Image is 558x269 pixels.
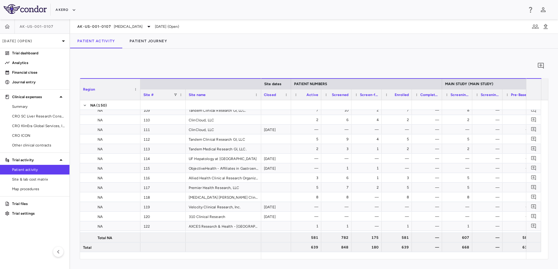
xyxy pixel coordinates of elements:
[186,183,261,192] div: Premier Health Research, LLC
[98,212,103,222] span: NA
[447,242,469,252] div: 668
[447,212,469,221] div: —
[332,93,348,97] span: Screened
[327,183,348,192] div: 7
[478,163,499,173] div: —
[2,38,60,44] p: [DATE] (Open)
[387,242,409,252] div: 639
[417,192,439,202] div: —
[531,184,537,190] svg: Add comment
[531,204,537,210] svg: Add comment
[508,105,530,115] div: 7
[417,202,439,212] div: —
[140,163,186,173] div: 115
[447,183,469,192] div: 5
[12,70,65,75] p: Financial close
[297,242,318,252] div: 639
[155,24,179,29] span: [DATE] (Open)
[417,163,439,173] div: —
[530,145,538,153] button: Add comment
[186,202,261,211] div: Velocity Clinical Research, Inc.
[297,221,318,231] div: 1
[98,106,103,115] span: NA
[261,202,291,211] div: [DATE]
[447,115,469,125] div: 2
[478,154,499,163] div: —
[387,233,409,242] div: 581
[478,115,499,125] div: —
[297,125,318,134] div: —
[417,173,439,183] div: —
[508,173,530,183] div: 3
[140,231,186,240] div: 123
[98,154,103,164] span: NA
[508,154,530,163] div: —
[12,60,65,66] p: Analytics
[387,105,409,115] div: 7
[140,173,186,182] div: 116
[327,212,348,221] div: —
[143,93,154,97] span: Site #
[417,115,439,125] div: —
[122,34,175,48] button: Patient Journey
[445,82,493,86] span: MAIN STUDY (MAIN STUDY)
[531,107,537,113] svg: Add comment
[531,213,537,219] svg: Add comment
[297,183,318,192] div: 5
[12,201,65,207] p: Trial files
[186,163,261,173] div: ObjectiveHealth - Affiliates in Gastroenterology Digestive Disease Research
[531,126,537,132] svg: Add comment
[530,193,538,201] button: Add comment
[537,62,544,69] svg: Add comment
[508,192,530,202] div: 8
[20,24,54,29] span: AK-US-001-0107
[140,115,186,124] div: 110
[12,114,65,119] span: CRO SC Liver Research Consortium LLC
[508,134,530,144] div: 5
[417,233,439,242] div: —
[186,144,261,153] div: Tandem Medical Research GI, LLC.
[12,177,65,182] span: Site & lab cost matrix
[508,125,530,134] div: —
[530,135,538,143] button: Add comment
[12,50,65,56] p: Trial dashboard
[327,115,348,125] div: 6
[357,233,379,242] div: 175
[447,134,469,144] div: 5
[508,202,530,212] div: —
[12,167,65,172] span: Patient activity
[297,173,318,183] div: 3
[360,93,379,97] span: Screen-failed
[417,221,439,231] div: —
[77,24,111,29] span: AK-US-001-0107
[357,163,379,173] div: 1
[83,243,91,252] span: Total
[508,183,530,192] div: 5
[530,212,538,220] button: Add comment
[357,144,379,154] div: 1
[98,125,103,135] span: NA
[12,186,65,192] span: Map procedures
[12,94,57,100] p: Clinical expenses
[447,125,469,134] div: —
[420,93,439,97] span: Completed
[451,93,469,97] span: Screening (Screening)
[387,154,409,163] div: —
[478,125,499,134] div: —
[357,134,379,144] div: 4
[140,105,186,115] div: 109
[96,101,107,110] span: (150)
[357,125,379,134] div: —
[387,173,409,183] div: 3
[186,221,261,231] div: AXCES Research & Health - [GEOGRAPHIC_DATA]
[327,242,348,252] div: 848
[186,125,261,134] div: ClinCloud, LLC
[297,144,318,154] div: 2
[327,105,348,115] div: 10
[56,5,76,15] button: Akero
[98,193,103,202] span: NA
[447,144,469,154] div: 2
[530,222,538,230] button: Add comment
[114,24,143,29] span: [MEDICAL_DATA]
[12,133,65,138] span: CRO ICON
